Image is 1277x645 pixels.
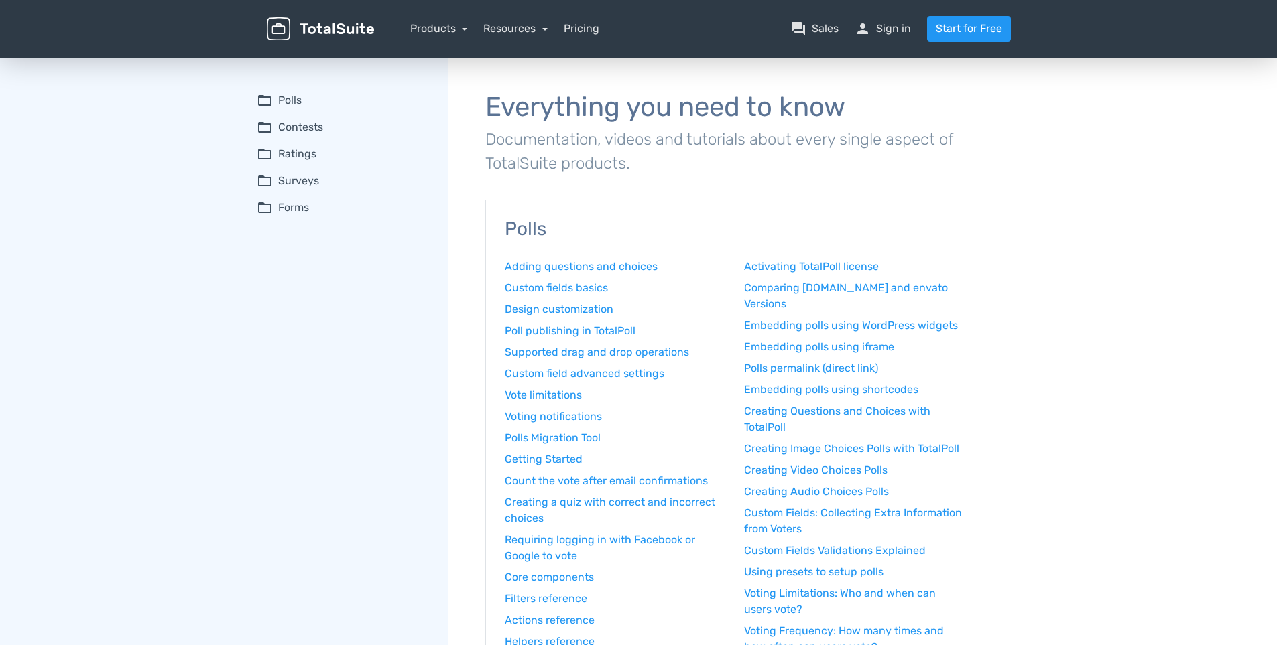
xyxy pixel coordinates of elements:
summary: folder_openContests [257,119,429,135]
a: Requiring logging in with Facebook or Google to vote [505,532,725,564]
span: folder_open [257,200,273,216]
a: Polls permalink (direct link) [744,360,964,376]
a: Creating Image Choices Polls with TotalPoll [744,441,964,457]
img: TotalSuite for WordPress [267,17,374,41]
a: Using presets to setup polls [744,564,964,580]
a: Custom field advanced settings [505,366,725,382]
a: Supported drag and drop operations [505,344,725,360]
summary: folder_openPolls [257,92,429,109]
span: folder_open [257,92,273,109]
a: Comparing [DOMAIN_NAME] and envato Versions [744,280,964,312]
a: Creating a quiz with correct and incorrect choices [505,494,725,526]
a: Polls Migration Tool [505,430,725,446]
a: Embedding polls using WordPress widgets [744,317,964,334]
a: personSign in [855,21,911,37]
a: question_answerSales [790,21,839,37]
a: Creating Video Choices Polls [744,462,964,478]
summary: folder_openForms [257,200,429,216]
a: Embedding polls using iframe [744,339,964,355]
a: Start for Free [927,16,1011,42]
a: Voting notifications [505,409,725,425]
a: Pricing [564,21,599,37]
a: Design customization [505,301,725,317]
a: Vote limitations [505,387,725,403]
summary: folder_openRatings [257,146,429,162]
a: Custom Fields: Collecting Extra Information from Voters [744,505,964,537]
a: Getting Started [505,451,725,468]
a: Core components [505,569,725,585]
a: Resources [483,22,548,35]
a: Actions reference [505,612,725,628]
a: Adding questions and choices [505,259,725,275]
span: person [855,21,871,37]
h1: Everything you need to know [485,92,983,122]
a: Poll publishing in TotalPoll [505,323,725,339]
summary: folder_openSurveys [257,173,429,189]
a: Custom Fields Validations Explained [744,543,964,559]
a: Count the vote after email confirmations [505,473,725,489]
span: folder_open [257,119,273,135]
a: Creating Audio Choices Polls [744,484,964,500]
a: Custom fields basics [505,280,725,296]
a: Filters reference [505,591,725,607]
a: Products [410,22,468,35]
a: Creating Questions and Choices with TotalPoll [744,403,964,435]
span: folder_open [257,146,273,162]
span: question_answer [790,21,806,37]
a: Embedding polls using shortcodes [744,382,964,398]
span: folder_open [257,173,273,189]
p: Documentation, videos and tutorials about every single aspect of TotalSuite products. [485,127,983,175]
h3: Polls [505,219,964,240]
a: Activating TotalPoll license [744,259,964,275]
a: Voting Limitations: Who and when can users vote? [744,585,964,618]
